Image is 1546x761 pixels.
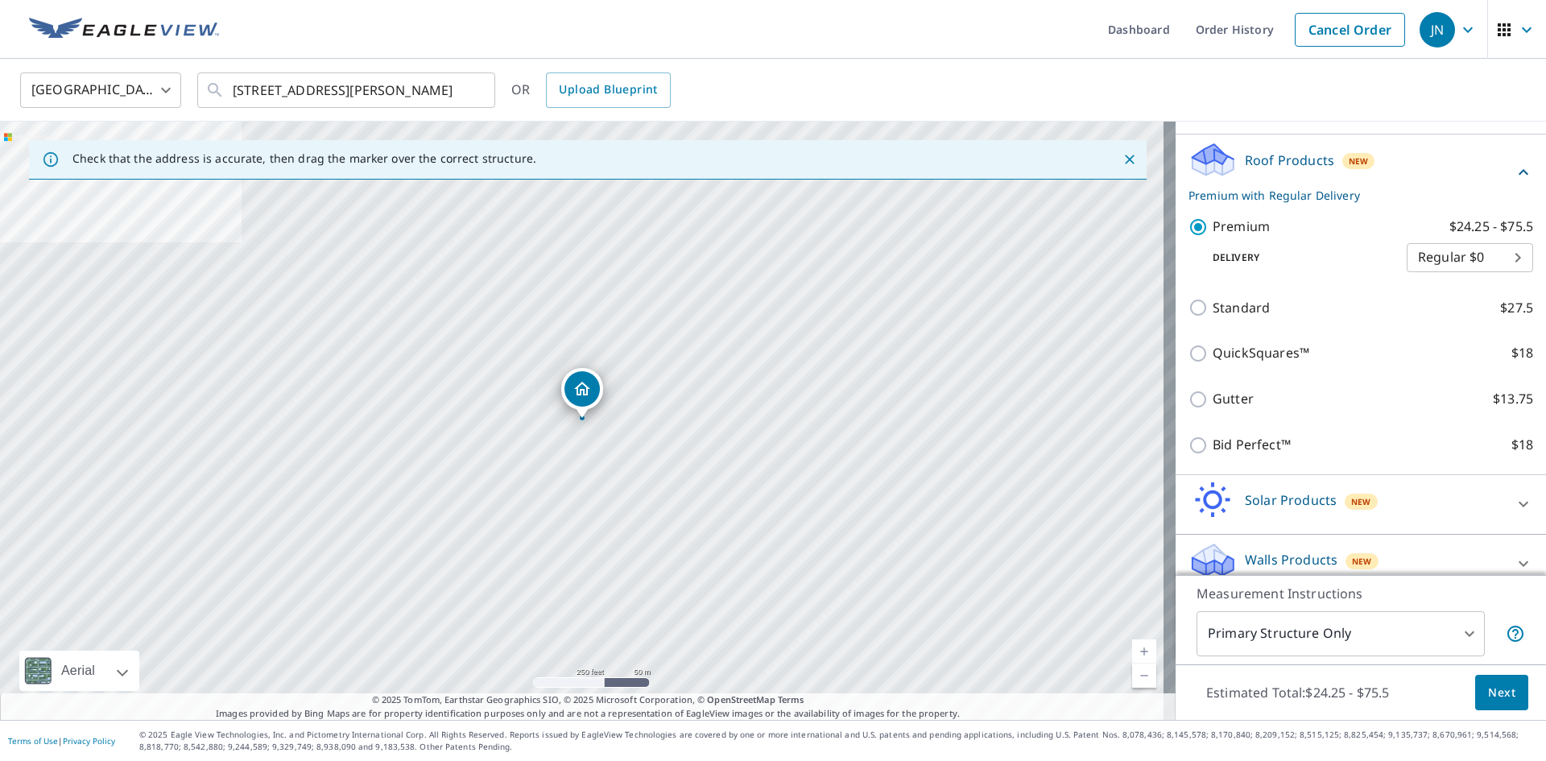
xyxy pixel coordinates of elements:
span: Upload Blueprint [559,80,657,100]
div: Regular $0 [1407,235,1533,280]
img: EV Logo [29,18,219,42]
p: Walls Products [1245,550,1337,569]
div: Roof ProductsNewPremium with Regular Delivery [1188,141,1533,204]
div: JN [1420,12,1455,48]
span: New [1351,495,1371,508]
div: Primary Structure Only [1197,611,1485,656]
p: | [8,736,115,746]
div: Dropped pin, building 1, Residential property, 4903 W Bromley Dr Mchenry, IL 60050 [561,368,603,418]
div: Aerial [56,651,100,691]
p: $27.5 [1500,298,1533,318]
p: Bid Perfect™ [1213,435,1291,455]
p: $24.25 - $75.5 [1449,217,1533,237]
span: © 2025 TomTom, Earthstar Geographics SIO, © 2025 Microsoft Corporation, © [372,693,804,707]
p: Delivery [1188,250,1407,265]
p: Gutter [1213,389,1254,409]
p: Check that the address is accurate, then drag the marker over the correct structure. [72,151,536,166]
span: Next [1488,683,1515,703]
a: Terms of Use [8,735,58,747]
p: Premium [1213,217,1270,237]
span: New [1349,155,1369,168]
p: Premium with Regular Delivery [1188,187,1514,204]
div: Solar ProductsNew [1188,482,1533,527]
a: Current Level 17, Zoom In [1132,639,1156,664]
a: OpenStreetMap [707,693,775,705]
a: Upload Blueprint [546,72,670,108]
input: Search by address or latitude-longitude [233,68,462,113]
button: Next [1475,675,1528,711]
button: Close [1119,149,1140,170]
span: Your report will include only the primary structure on the property. For example, a detached gara... [1506,624,1525,643]
a: Cancel Order [1295,13,1405,47]
p: $18 [1511,343,1533,363]
p: Measurement Instructions [1197,584,1525,603]
div: [GEOGRAPHIC_DATA] [20,68,181,113]
p: $13.75 [1493,389,1533,409]
div: OR [511,72,671,108]
p: Solar Products [1245,490,1337,510]
p: QuickSquares™ [1213,343,1309,363]
a: Terms [778,693,804,705]
p: © 2025 Eagle View Technologies, Inc. and Pictometry International Corp. All Rights Reserved. Repo... [139,729,1538,753]
p: Roof Products [1245,151,1334,170]
div: Aerial [19,651,139,691]
span: New [1352,555,1372,568]
p: Standard [1213,298,1270,318]
p: Estimated Total: $24.25 - $75.5 [1193,675,1403,710]
p: $18 [1511,435,1533,455]
a: Privacy Policy [63,735,115,747]
div: Walls ProductsNew [1188,541,1533,587]
a: Current Level 17, Zoom Out [1132,664,1156,688]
